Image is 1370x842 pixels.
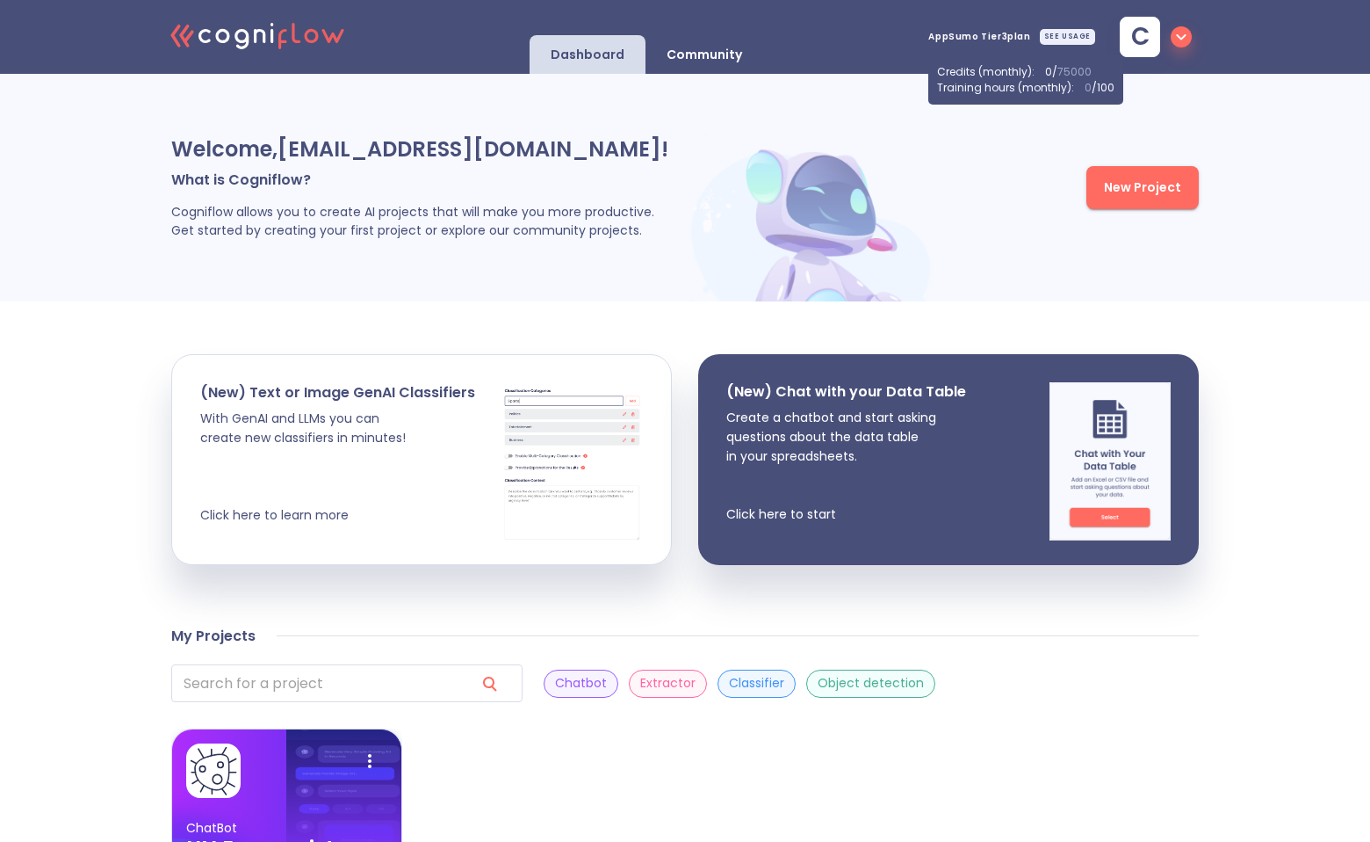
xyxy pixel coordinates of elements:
button: c [1106,11,1199,62]
p: Cogniflow allows you to create AI projects that will make you more productive. Get started by cre... [171,203,686,240]
p: Create a chatbot and start asking questions about the data table in your spreadsheets. Click here... [726,408,966,524]
button: New Project [1086,166,1199,209]
p: / 100 [1085,80,1114,96]
img: header robot [686,134,941,301]
p: (New) Chat with your Data Table [726,382,966,401]
p: Extractor [640,675,696,692]
p: Training hours ( monthly ): [937,80,1074,96]
h4: My Projects [171,628,256,645]
p: With GenAI and LLMs you can create new classifiers in minutes! Click here to learn more [200,409,475,525]
input: search [171,664,461,702]
div: SEE USAGE [1040,29,1095,45]
p: 0 / [1045,64,1092,80]
span: AppSumo Tier3 plan [928,33,1030,41]
p: Community [667,47,742,63]
p: Object detection [818,675,924,692]
img: cards stack img [501,383,643,541]
p: What is Cogniflow? [171,171,686,189]
span: New Project [1104,177,1181,199]
span: 75000 [1057,64,1092,80]
p: ChatBot [186,820,387,837]
p: Classifier [729,675,784,692]
p: Chatbot [555,675,607,692]
p: Dashboard [551,47,624,63]
span: c [1131,25,1150,49]
p: Welcome, [EMAIL_ADDRESS][DOMAIN_NAME] ! [171,135,686,163]
p: (New) Text or Image GenAI Classifiers [200,383,475,402]
p: Credits ( monthly ): [937,64,1035,80]
span: 0 [1085,80,1092,96]
img: card avatar [189,746,238,795]
img: chat img [1049,382,1171,541]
